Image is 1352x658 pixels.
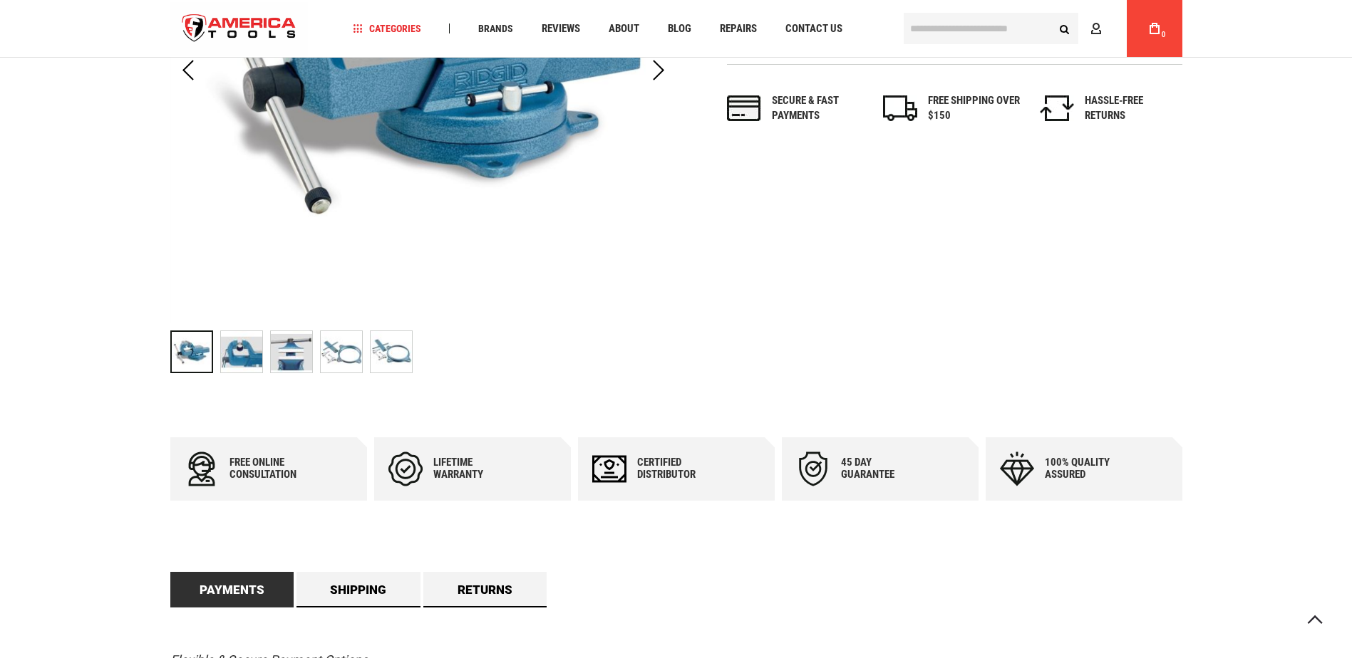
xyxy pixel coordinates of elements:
[637,456,723,481] div: Certified Distributor
[668,23,691,34] span: Blog
[1040,95,1074,121] img: returns
[320,323,370,380] div: RIDGID 69907 SWIVAL BASE ASSEMBLY
[353,23,421,33] span: Categories
[1045,456,1130,481] div: 100% quality assured
[270,323,320,380] div: RIDGID 69907 SWIVAL BASE ASSEMBLY
[170,2,309,56] a: store logo
[609,23,639,34] span: About
[535,19,587,38] a: Reviews
[321,331,362,372] img: RIDGID 69907 SWIVAL BASE ASSEMBLY
[170,2,309,56] img: America Tools
[433,456,519,481] div: Lifetime warranty
[220,323,270,380] div: RIDGID 69907 SWIVAL BASE ASSEMBLY
[423,572,547,607] a: Returns
[928,93,1021,124] div: FREE SHIPPING OVER $150
[1085,93,1177,124] div: HASSLE-FREE RETURNS
[713,19,763,38] a: Repairs
[221,331,262,372] img: RIDGID 69907 SWIVAL BASE ASSEMBLY
[271,331,312,372] img: RIDGID 69907 SWIVAL BASE ASSEMBLY
[1051,15,1078,42] button: Search
[883,95,917,121] img: shipping
[170,323,220,380] div: RIDGID 69907 SWIVAL BASE ASSEMBLY
[785,23,842,34] span: Contact Us
[602,19,646,38] a: About
[727,95,761,121] img: payments
[371,331,412,372] img: RIDGID 69907 SWIVAL BASE ASSEMBLY
[542,23,580,34] span: Reviews
[720,23,757,34] span: Repairs
[170,572,294,607] a: Payments
[346,19,428,38] a: Categories
[296,572,420,607] a: Shipping
[772,93,865,124] div: Secure & fast payments
[229,456,315,481] div: Free online consultation
[472,19,520,38] a: Brands
[779,19,849,38] a: Contact Us
[841,456,927,481] div: 45 day Guarantee
[661,19,698,38] a: Blog
[370,323,413,380] div: RIDGID 69907 SWIVAL BASE ASSEMBLY
[1162,31,1166,38] span: 0
[478,23,513,33] span: Brands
